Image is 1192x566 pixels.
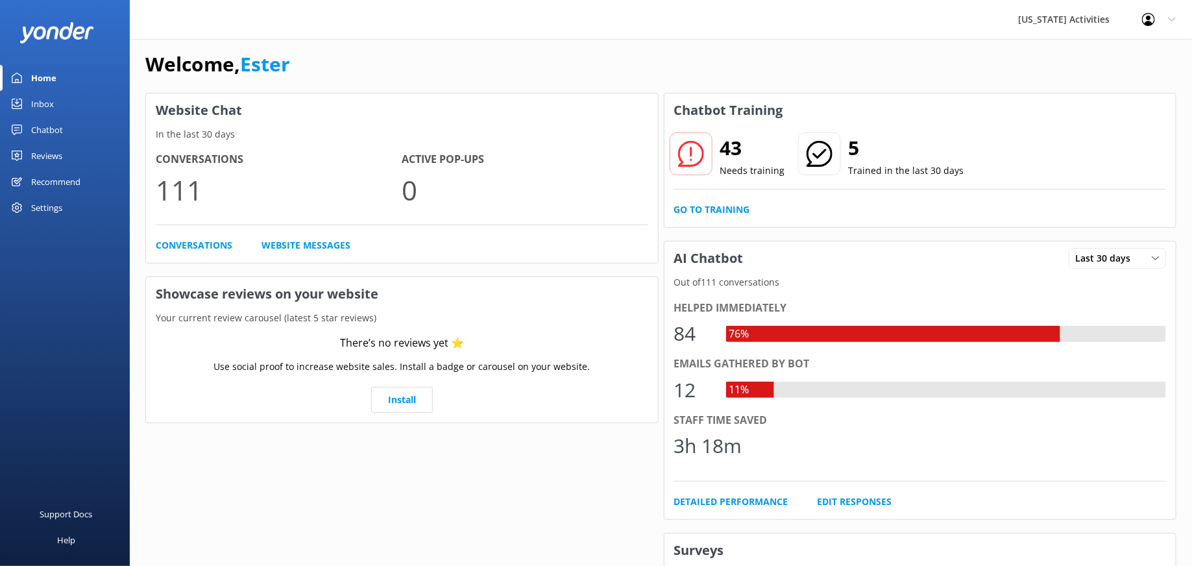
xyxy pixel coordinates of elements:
div: 3h 18m [674,430,742,461]
p: Needs training [720,164,785,178]
h4: Active Pop-ups [402,151,648,168]
div: There’s no reviews yet ⭐ [340,335,464,352]
a: Edit Responses [818,495,892,509]
p: 0 [402,168,648,212]
img: yonder-white-logo.png [19,22,94,43]
p: Trained in the last 30 days [849,164,964,178]
div: 76% [726,326,753,343]
a: Conversations [156,238,232,252]
p: In the last 30 days [146,127,658,141]
div: 84 [674,318,713,349]
div: Emails gathered by bot [674,356,1167,373]
p: 111 [156,168,402,212]
p: Your current review carousel (latest 5 star reviews) [146,311,658,325]
div: Reviews [31,143,62,169]
a: Go to Training [674,203,750,217]
p: Use social proof to increase website sales. Install a badge or carousel on your website. [213,360,590,374]
div: Inbox [31,91,54,117]
div: Chatbot [31,117,63,143]
a: Detailed Performance [674,495,788,509]
div: Settings [31,195,62,221]
h2: 5 [849,132,964,164]
div: Support Docs [40,501,93,527]
div: 11% [726,382,753,399]
h4: Conversations [156,151,402,168]
h3: Showcase reviews on your website [146,277,658,311]
div: Recommend [31,169,80,195]
h2: 43 [720,132,785,164]
span: Last 30 days [1075,251,1138,265]
a: Ester [240,51,290,77]
div: Help [57,527,75,553]
div: Staff time saved [674,412,1167,429]
div: Home [31,65,56,91]
h3: Website Chat [146,93,658,127]
a: Website Messages [262,238,350,252]
h3: Chatbot Training [664,93,793,127]
h1: Welcome, [145,49,290,80]
div: Helped immediately [674,300,1167,317]
a: Install [371,387,433,413]
h3: AI Chatbot [664,241,753,275]
div: 12 [674,375,713,406]
p: Out of 111 conversations [664,275,1176,289]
